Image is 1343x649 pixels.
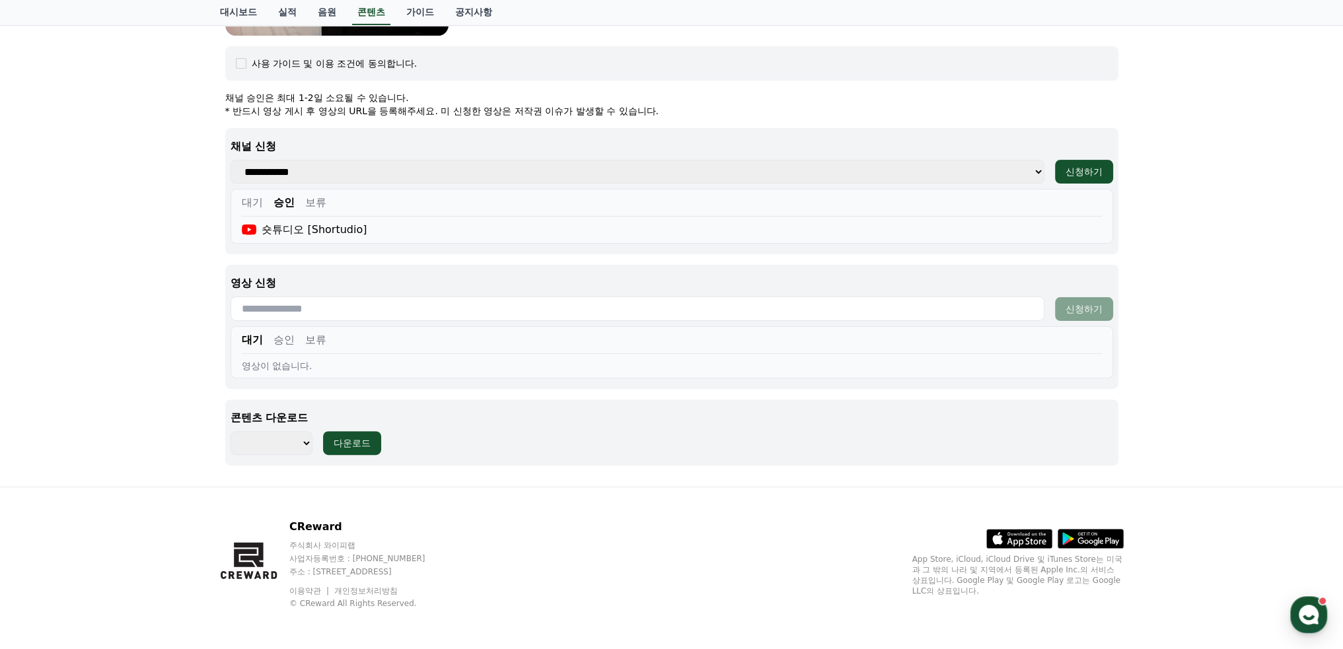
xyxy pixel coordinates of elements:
[305,195,326,211] button: 보류
[289,598,451,609] p: © CReward All Rights Reserved.
[242,359,1102,372] div: 영상이 없습니다.
[289,540,451,551] p: 주식회사 와이피랩
[231,275,1113,291] p: 영상 신청
[225,91,1118,104] p: 채널 승인은 최대 1-2일 소요될 수 있습니다.
[204,438,220,449] span: 설정
[289,566,451,577] p: 주소 : [STREET_ADDRESS]
[225,104,1118,118] p: * 반드시 영상 게시 후 영상의 URL을 등록해주세요. 미 신청한 영상은 저작권 이슈가 발생할 수 있습니다.
[242,195,263,211] button: 대기
[231,139,1113,154] p: 채널 신청
[289,519,451,535] p: CReward
[1055,160,1113,184] button: 신청하기
[289,553,451,564] p: 사업자등록번호 : [PHONE_NUMBER]
[242,222,367,238] div: 숏튜디오 [Shortudio]
[231,410,1113,426] p: 콘텐츠 다운로드
[323,431,381,455] button: 다운로드
[42,438,50,449] span: 홈
[289,586,331,596] a: 이용약관
[1066,302,1103,316] div: 신청하기
[273,332,295,348] button: 승인
[1066,165,1103,178] div: 신청하기
[87,419,170,452] a: 대화
[121,439,137,450] span: 대화
[1055,297,1113,321] button: 신청하기
[252,57,417,70] div: 사용 가이드 및 이용 조건에 동의합니다.
[170,419,254,452] a: 설정
[305,332,326,348] button: 보류
[334,586,398,596] a: 개인정보처리방침
[273,195,295,211] button: 승인
[912,554,1124,596] p: App Store, iCloud, iCloud Drive 및 iTunes Store는 미국과 그 밖의 나라 및 지역에서 등록된 Apple Inc.의 서비스 상표입니다. Goo...
[334,436,371,450] div: 다운로드
[242,332,263,348] button: 대기
[4,419,87,452] a: 홈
